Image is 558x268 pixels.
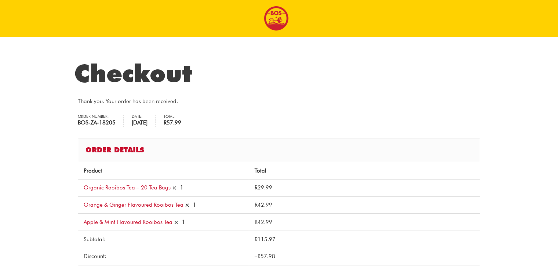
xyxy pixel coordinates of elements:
[174,219,185,225] strong: × 1
[78,138,480,162] h2: Order details
[84,184,171,191] a: Organic Rooibos Tea – 20 Tea Bags
[255,219,258,225] span: R
[164,115,189,127] li: Total:
[78,97,480,106] p: Thank you. Your order has been received.
[132,119,147,127] strong: [DATE]
[74,59,484,88] h1: Checkout
[78,119,116,127] strong: BOS-ZA-18205
[84,202,183,208] a: Orange & Ginger Flavoured Rooibos Tea
[78,162,249,179] th: Product
[264,6,289,31] img: BOS logo finals-200px
[249,162,480,179] th: Total
[255,236,258,243] span: R
[78,115,124,127] li: Order number:
[164,119,181,126] bdi: 57.99
[249,248,480,265] td: –
[164,119,167,126] span: R
[84,219,172,225] a: Apple & Mint Flavoured Rooibos Tea
[78,231,249,248] th: Subtotal:
[255,184,258,191] span: R
[258,253,260,260] span: R
[132,115,156,127] li: Date:
[255,219,272,225] bdi: 42.99
[258,253,275,260] span: 57.98
[172,184,183,191] strong: × 1
[255,202,258,208] span: R
[78,248,249,265] th: Discount:
[255,184,272,191] bdi: 29.99
[255,202,272,208] bdi: 42.99
[185,202,196,208] strong: × 1
[255,236,276,243] span: 115.97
